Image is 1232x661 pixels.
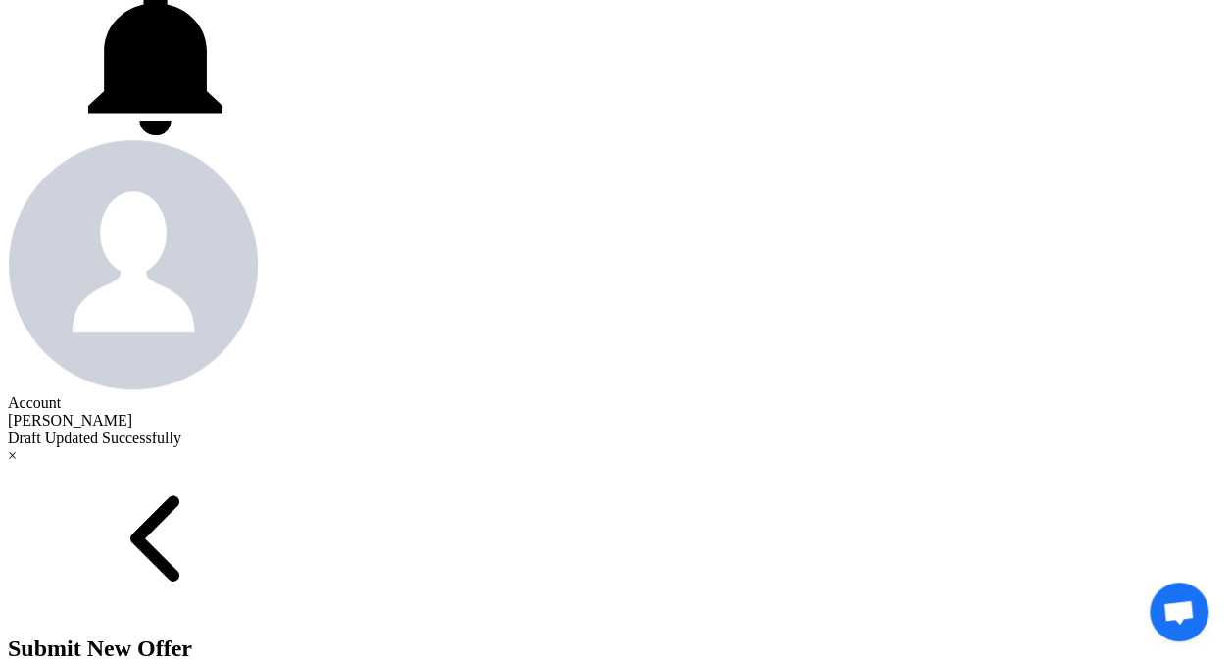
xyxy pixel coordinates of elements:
div: Open chat [1150,583,1208,641]
div: Account [8,394,1224,412]
div: × [8,447,1224,465]
img: profile_test.png [8,139,259,390]
div: Draft Updated Successfully [8,430,1224,447]
div: [PERSON_NAME] [8,412,1224,430]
